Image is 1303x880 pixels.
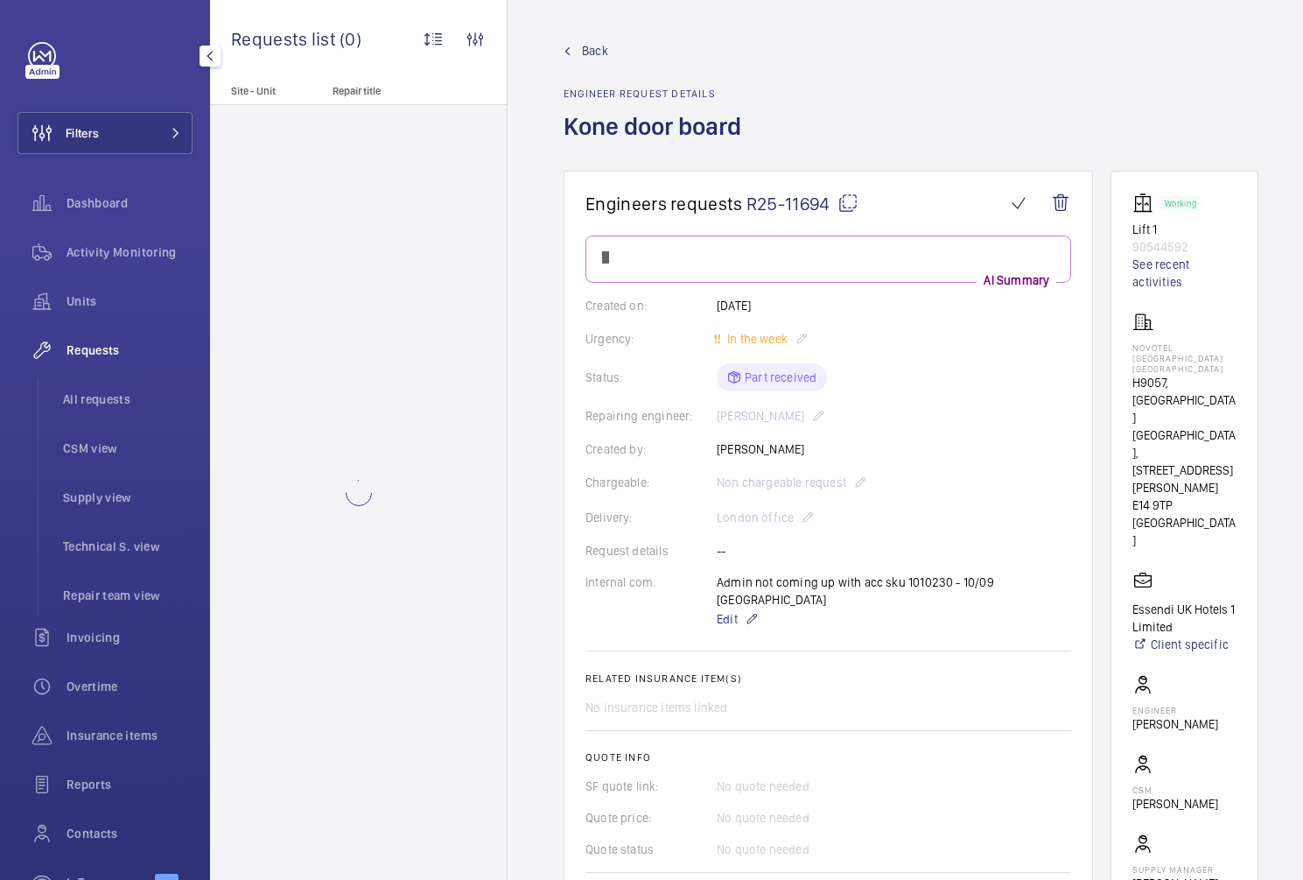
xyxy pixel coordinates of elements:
[1132,238,1236,256] p: 90544592
[333,85,448,97] p: Repair title
[977,271,1056,289] p: AI Summary
[1132,193,1160,214] img: elevator.svg
[67,292,193,310] span: Units
[585,193,743,215] span: Engineers requests
[585,751,1071,764] h2: Quote info
[67,243,193,261] span: Activity Monitoring
[1132,221,1236,238] p: Lift 1
[63,440,193,457] span: CSM view
[582,42,608,60] span: Back
[1132,256,1236,291] a: See recent activities
[63,489,193,506] span: Supply view
[66,124,99,142] span: Filters
[67,341,193,359] span: Requests
[564,110,752,171] h1: Kone door board
[1132,374,1236,496] p: H9057, [GEOGRAPHIC_DATA] [GEOGRAPHIC_DATA], [STREET_ADDRESS][PERSON_NAME]
[746,193,858,215] span: R25-11694
[1132,342,1236,374] p: NOVOTEL [GEOGRAPHIC_DATA] [GEOGRAPHIC_DATA]
[67,776,193,793] span: Reports
[1132,864,1236,875] p: Supply manager
[1132,636,1236,653] a: Client specific
[67,194,193,212] span: Dashboard
[18,112,193,154] button: Filters
[1132,785,1218,795] p: CSM
[585,672,1071,685] h2: Related insurance item(s)
[1132,715,1218,733] p: [PERSON_NAME]
[1165,201,1196,207] p: Working
[67,678,193,695] span: Overtime
[564,88,752,100] h2: Engineer request details
[1132,705,1218,715] p: Engineer
[1132,601,1236,636] p: Essendi UK Hotels 1 Limited
[210,85,326,97] p: Site - Unit
[63,391,193,408] span: All requests
[717,610,738,628] span: Edit
[67,825,193,842] span: Contacts
[67,629,193,646] span: Invoicing
[67,727,193,744] span: Insurance items
[1132,496,1236,549] p: E14 9TP [GEOGRAPHIC_DATA]
[63,587,193,604] span: Repair team view
[63,538,193,555] span: Technical S. view
[1132,795,1218,813] p: [PERSON_NAME]
[231,28,340,50] span: Requests list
